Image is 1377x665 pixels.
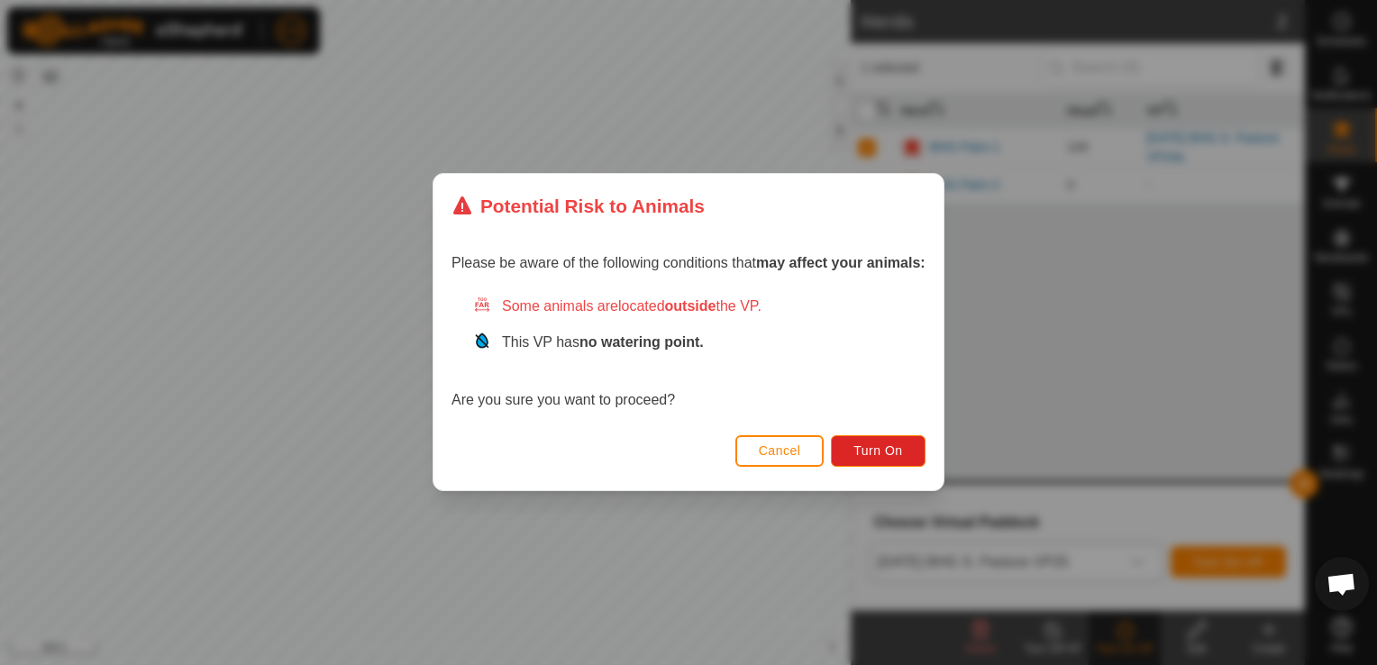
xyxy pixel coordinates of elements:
[618,299,761,314] span: located the VP.
[854,444,903,459] span: Turn On
[579,335,704,351] strong: no watering point.
[451,192,705,220] div: Potential Risk to Animals
[451,256,926,271] span: Please be aware of the following conditions that
[451,296,926,412] div: Are you sure you want to proceed?
[759,444,801,459] span: Cancel
[502,335,704,351] span: This VP has
[756,256,926,271] strong: may affect your animals:
[735,435,825,467] button: Cancel
[832,435,926,467] button: Turn On
[665,299,716,314] strong: outside
[1315,557,1369,611] div: Open chat
[473,296,926,318] div: Some animals are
